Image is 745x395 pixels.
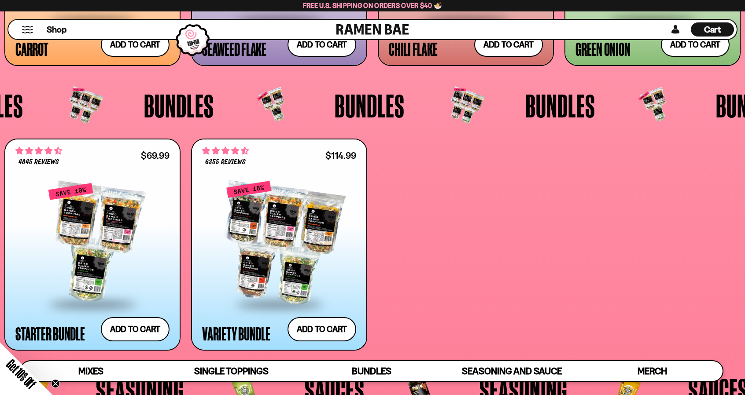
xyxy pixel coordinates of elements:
[78,366,103,377] span: Mixes
[15,145,62,157] span: 4.71 stars
[101,317,170,341] button: Add to cart
[22,26,33,33] button: Mobile Menu Trigger
[202,326,270,341] div: Variety Bundle
[462,366,562,377] span: Seasoning and Sauce
[4,139,181,350] a: 4.71 stars 4845 reviews $69.99 Starter Bundle Add to cart
[191,139,367,350] a: 4.63 stars 6355 reviews $114.99 Variety Bundle Add to cart
[141,151,170,160] div: $69.99
[335,89,405,122] span: Bundles
[288,317,356,341] button: Add to cart
[525,89,595,122] span: Bundles
[18,159,59,166] span: 4845 reviews
[704,24,721,35] span: Cart
[575,41,630,57] div: Green Onion
[51,379,60,388] button: Close teaser
[15,41,48,57] div: Carrot
[442,361,582,381] a: Seasoning and Sauce
[202,145,249,157] span: 4.63 stars
[161,361,302,381] a: Single Toppings
[638,366,667,377] span: Merch
[4,357,38,391] span: Get 10% Off
[47,22,66,37] a: Shop
[389,41,437,57] div: Chili Flake
[303,1,443,10] span: Free U.S. Shipping on Orders over $40 🍜
[144,89,214,122] span: Bundles
[21,361,161,381] a: Mixes
[302,361,442,381] a: Bundles
[205,159,246,166] span: 6355 reviews
[202,41,266,57] div: Seaweed Flake
[47,24,66,36] span: Shop
[15,326,85,341] div: Starter Bundle
[352,366,391,377] span: Bundles
[582,361,723,381] a: Merch
[691,20,734,39] a: Cart
[325,151,356,160] div: $114.99
[194,366,269,377] span: Single Toppings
